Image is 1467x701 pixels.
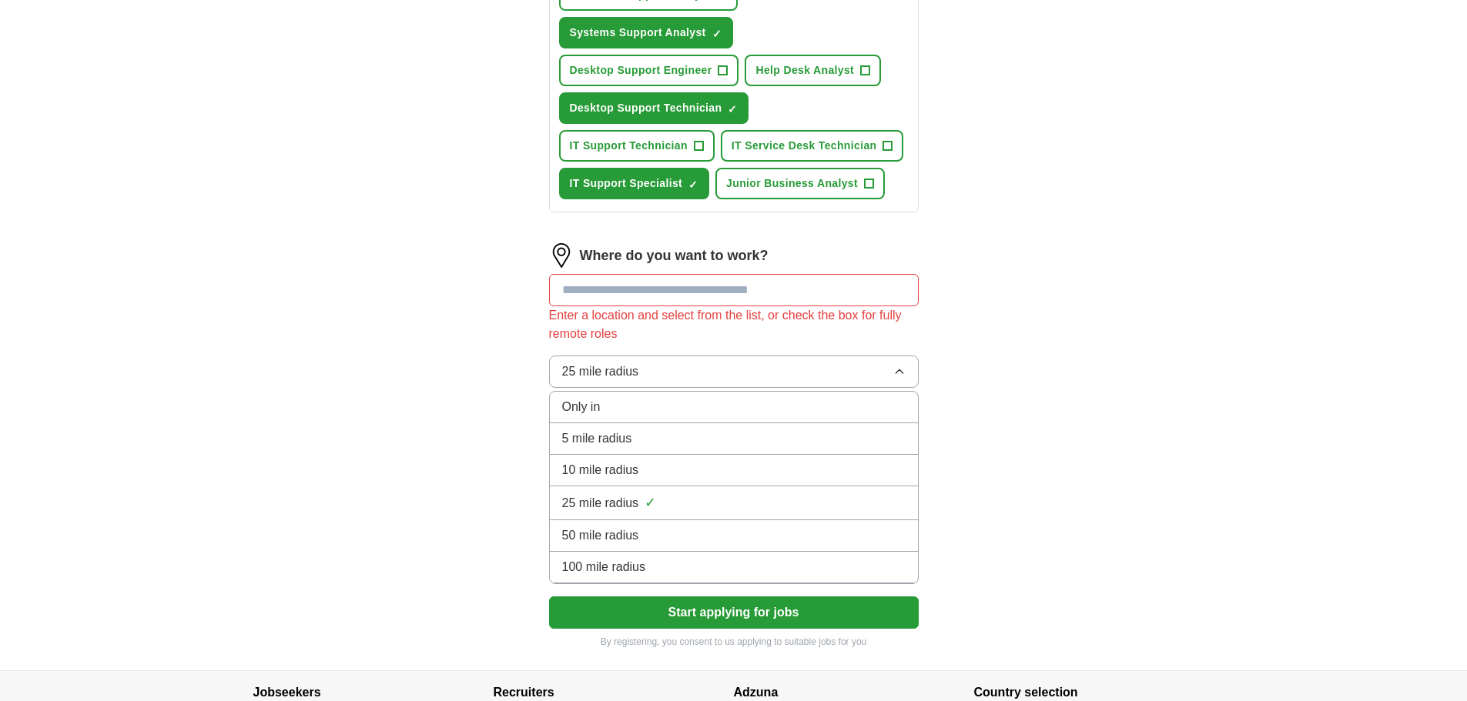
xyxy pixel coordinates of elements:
[549,356,919,388] button: 25 mile radius
[562,461,639,479] span: 10 mile radius
[755,62,854,78] span: Help Desk Analyst
[688,179,698,191] span: ✓
[559,17,733,48] button: Systems Support Analyst✓
[570,100,722,116] span: Desktop Support Technician
[715,168,885,199] button: Junior Business Analyst
[562,494,639,512] span: 25 mile radius
[728,103,737,115] span: ✓
[580,245,769,266] label: Where do you want to work?
[562,429,632,448] span: 5 mile radius
[570,62,712,78] span: Desktop Support Engineer
[570,25,706,41] span: Systems Support Analyst
[559,92,749,124] button: Desktop Support Technician✓
[570,175,683,192] span: IT Support Specialist
[721,130,904,162] button: IT Service Desk Technician
[549,635,919,649] p: By registering, you consent to us applying to suitable jobs for you
[645,492,656,513] span: ✓
[562,362,639,381] span: 25 mile radius
[559,168,710,199] button: IT Support Specialist✓
[745,55,881,86] button: Help Desk Analyst
[549,243,574,268] img: location.png
[559,55,739,86] button: Desktop Support Engineer
[562,558,646,576] span: 100 mile radius
[549,596,919,629] button: Start applying for jobs
[559,130,715,162] button: IT Support Technician
[726,175,858,192] span: Junior Business Analyst
[549,306,919,343] div: Enter a location and select from the list, or check the box for fully remote roles
[562,398,601,416] span: Only in
[732,138,877,154] span: IT Service Desk Technician
[562,526,639,545] span: 50 mile radius
[570,138,688,154] span: IT Support Technician
[712,28,722,40] span: ✓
